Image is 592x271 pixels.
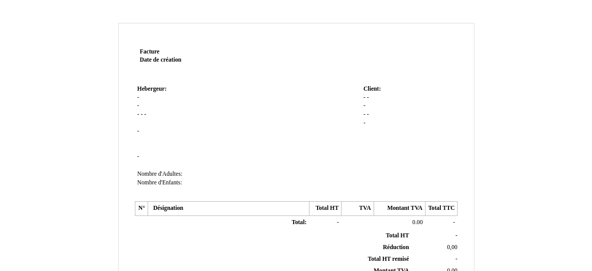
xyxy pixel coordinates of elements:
[342,202,374,216] th: TVA
[137,179,182,186] span: Nombre d'Enfants:
[368,256,409,262] span: Total HT remisé
[412,219,422,226] span: 0.00
[140,111,143,118] span: -
[383,244,409,251] span: Réduction
[426,202,458,216] th: Total TTC
[367,94,369,101] span: -
[137,153,139,160] span: -
[309,202,341,216] th: Total HT
[456,232,458,239] span: -
[140,48,160,55] span: Facture
[337,219,339,226] span: -
[363,111,365,118] span: -
[137,128,139,134] span: -
[140,57,182,63] strong: Date de création
[137,94,139,101] span: -
[135,202,148,216] th: N°
[137,86,167,92] span: Hebergeur:
[363,86,381,92] span: Client:
[456,256,458,262] span: -
[137,171,183,177] span: Nombre d'Adultes:
[453,219,455,226] span: -
[292,219,306,226] span: Total:
[367,111,369,118] span: -
[137,102,139,109] span: -
[144,111,146,118] span: -
[363,102,365,109] span: -
[137,111,139,118] span: -
[148,202,309,216] th: Désignation
[374,202,425,216] th: Montant TVA
[447,244,457,251] span: 0,00
[363,94,365,101] span: -
[363,120,365,126] span: -
[386,232,409,239] span: Total HT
